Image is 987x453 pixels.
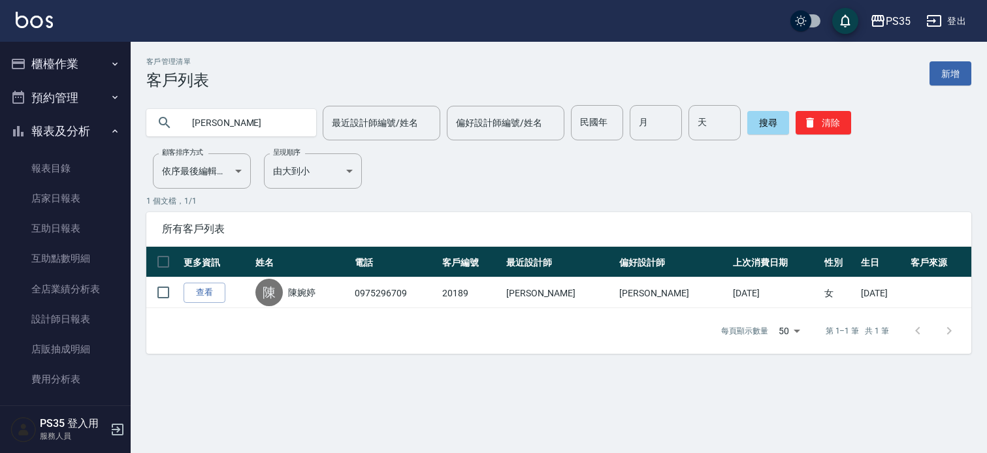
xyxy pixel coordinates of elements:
[40,430,106,442] p: 服務人員
[747,111,789,134] button: 搜尋
[832,8,858,34] button: 節省
[183,105,306,140] input: 搜尋關鍵字
[824,287,833,298] font: 女
[263,285,276,300] font: 陳
[10,416,37,443] img: 人
[865,8,916,35] button: PS35
[822,117,841,128] font: 清除
[824,257,843,267] font: 性別
[146,196,161,206] font: 1 個
[921,8,971,33] button: 登出
[288,286,316,299] a: 陳婉婷
[288,287,316,298] font: 陳婉婷
[5,364,125,394] a: 費用分析表
[184,283,225,303] a: 查看
[5,400,125,434] button: 客戶管理
[196,287,214,297] font: 查看
[5,47,125,81] button: 櫃檯作業
[273,149,300,157] font: 呈現順序
[189,196,192,206] font: /
[355,287,407,298] font: 0975296709
[941,69,960,79] font: 新增
[442,287,468,298] font: 20189
[861,257,879,267] font: 生日
[146,57,191,66] font: 客戶管理清單
[5,334,125,364] a: 店販抽成明細
[5,153,125,183] a: 報表目錄
[5,304,125,334] a: 設計師日報表
[826,326,889,336] font: 第 1–1 筆 共 1 筆
[759,117,778,128] font: 搜尋
[733,287,760,298] font: [DATE]
[184,196,189,206] font: 1
[192,196,197,206] font: 1
[5,274,125,304] a: 全店業績分析表
[442,257,479,267] font: 客戶編號
[161,196,184,206] font: 文檔，
[5,243,125,273] a: 互助點數明細
[5,183,125,213] a: 店家日報表
[184,257,220,267] font: 更多資訊
[162,223,225,235] font: 所有客戶列表
[162,166,235,176] font: 依序最後編輯時間
[911,257,947,267] font: 客戶來源
[40,417,99,430] font: PS35 登入用
[273,166,310,176] font: 由大到小
[886,15,911,27] font: PS35
[947,16,966,26] font: 登出
[146,71,209,89] font: 客戶列表
[861,287,888,298] font: [DATE]
[796,111,851,134] button: 清除
[506,257,552,267] font: 最近設計師
[162,149,203,157] font: 顧客排序方式
[5,213,125,243] a: 互助日報表
[619,257,665,267] font: 偏好設計師
[733,257,788,267] font: 上次消費日期
[16,12,53,28] img: 標識
[721,326,768,336] font: 每頁顯示數量
[255,257,274,267] font: 姓名
[355,257,373,267] font: 電話
[5,81,125,115] button: 預約管理
[506,287,575,298] font: [PERSON_NAME]
[779,326,789,336] font: 50
[5,114,125,148] button: 報表及分析
[930,61,971,86] a: 新增
[619,287,688,298] font: [PERSON_NAME]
